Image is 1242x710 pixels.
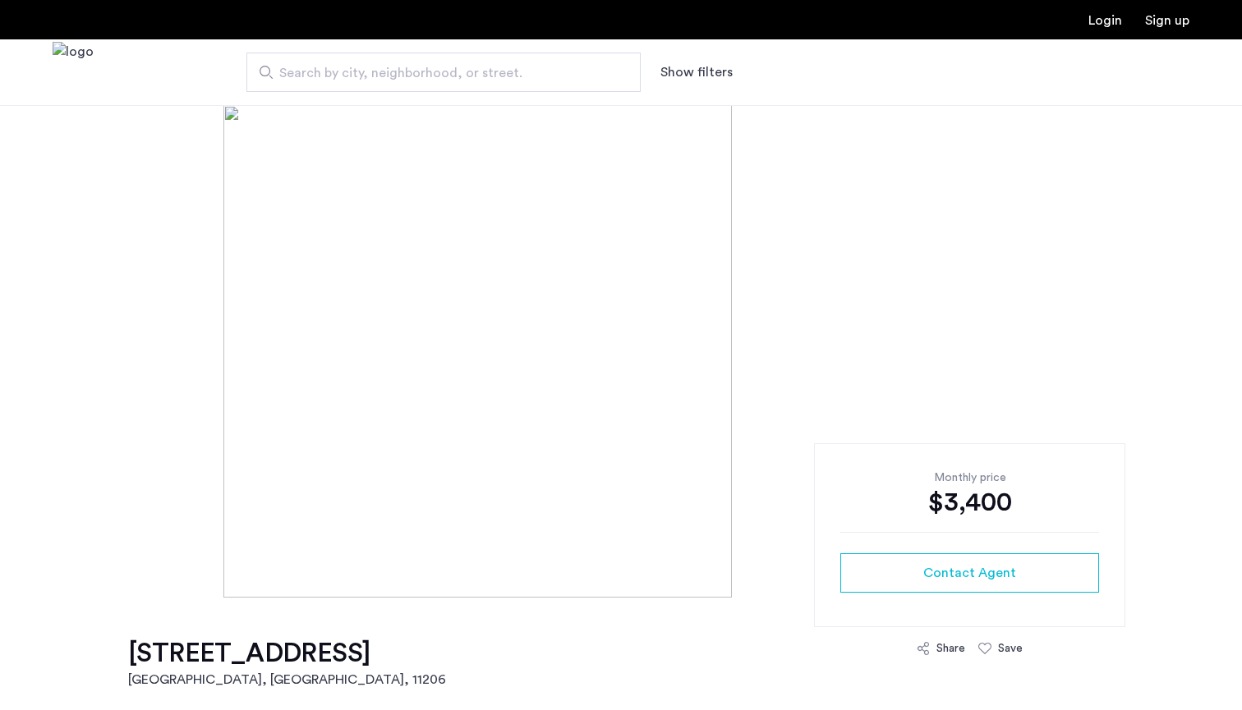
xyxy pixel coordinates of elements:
[840,470,1099,486] div: Monthly price
[279,63,595,83] span: Search by city, neighborhood, or street.
[246,53,641,92] input: Apartment Search
[53,42,94,103] img: logo
[1145,14,1189,27] a: Registration
[660,62,733,82] button: Show or hide filters
[128,637,446,670] h1: [STREET_ADDRESS]
[128,670,446,689] h2: [GEOGRAPHIC_DATA], [GEOGRAPHIC_DATA] , 11206
[840,486,1099,519] div: $3,400
[923,563,1016,583] span: Contact Agent
[223,105,1019,598] img: [object%20Object]
[53,42,94,103] a: Cazamio Logo
[998,640,1023,657] div: Save
[1088,14,1122,27] a: Login
[840,553,1099,593] button: button
[936,640,965,657] div: Share
[128,637,446,689] a: [STREET_ADDRESS][GEOGRAPHIC_DATA], [GEOGRAPHIC_DATA], 11206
